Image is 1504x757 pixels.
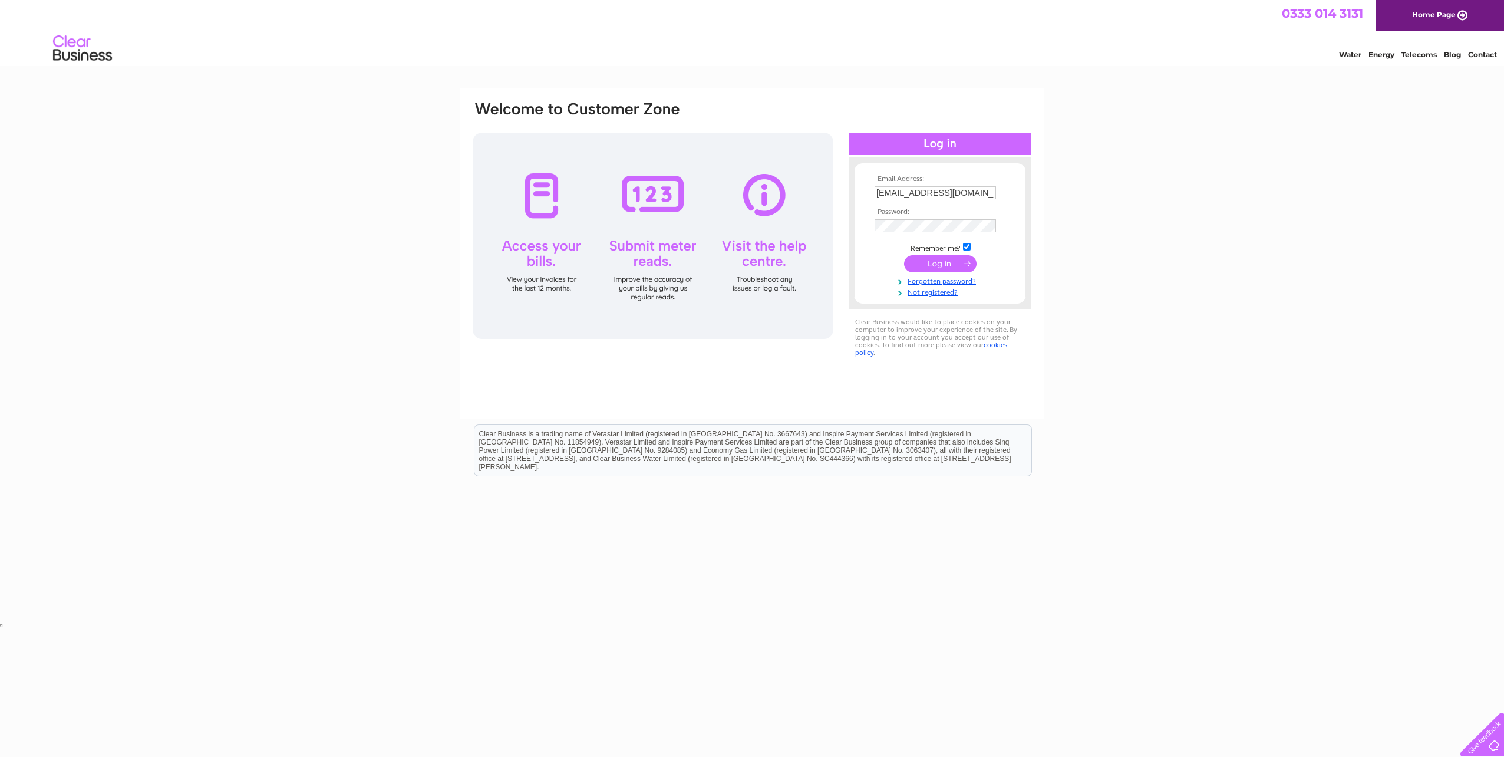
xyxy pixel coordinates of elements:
a: Blog [1444,50,1461,59]
th: Password: [872,208,1008,216]
a: 0333 014 3131 [1282,6,1363,21]
div: Clear Business would like to place cookies on your computer to improve your experience of the sit... [849,312,1031,363]
td: Remember me? [872,241,1008,253]
a: Not registered? [875,286,1008,297]
a: Water [1339,50,1361,59]
input: Submit [904,255,977,272]
a: Forgotten password? [875,275,1008,286]
a: Telecoms [1401,50,1437,59]
a: Energy [1368,50,1394,59]
a: Contact [1468,50,1497,59]
a: cookies policy [855,341,1007,357]
div: Clear Business is a trading name of Verastar Limited (registered in [GEOGRAPHIC_DATA] No. 3667643... [474,6,1031,57]
img: logo.png [52,31,113,67]
th: Email Address: [872,175,1008,183]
